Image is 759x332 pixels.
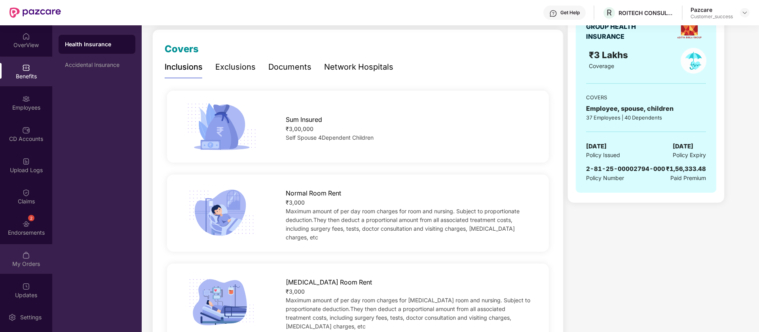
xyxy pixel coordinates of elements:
span: Self Spouse 4Dependent Children [286,134,374,141]
span: Normal Room Rent [286,188,341,198]
span: Policy Expiry [673,151,706,159]
span: [MEDICAL_DATA] Room Rent [286,277,372,287]
img: svg+xml;base64,PHN2ZyBpZD0iVXBkYXRlZCIgeG1sbnM9Imh0dHA6Ly93d3cudzMub3JnLzIwMDAvc3ZnIiB3aWR0aD0iMj... [22,283,30,290]
div: ₹3,00,000 [286,125,532,133]
img: icon [184,101,259,153]
span: [DATE] [586,142,607,151]
div: Pazcare [691,6,733,13]
span: Coverage [589,63,614,69]
img: icon [184,187,259,239]
img: svg+xml;base64,PHN2ZyBpZD0iTXlfT3JkZXJzIiBkYXRhLW5hbWU9Ik15IE9yZGVycyIgeG1sbnM9Imh0dHA6Ly93d3cudz... [22,251,30,259]
img: svg+xml;base64,PHN2ZyBpZD0iQmVuZWZpdHMiIHhtbG5zPSJodHRwOi8vd3d3LnczLm9yZy8yMDAwL3N2ZyIgd2lkdGg9Ij... [22,64,30,72]
span: Policy Issued [586,151,620,159]
img: svg+xml;base64,PHN2ZyBpZD0iQ0RfQWNjb3VudHMiIGRhdGEtbmFtZT0iQ0QgQWNjb3VudHMiIHhtbG5zPSJodHRwOi8vd3... [22,126,30,134]
span: Maximum amount of per day room charges for room and nursing. Subject to proportionate deduction.T... [286,208,520,241]
div: Employee, spouse, children [586,104,706,114]
span: Paid Premium [670,174,706,182]
span: [DATE] [673,142,693,151]
img: svg+xml;base64,PHN2ZyBpZD0iVXBsb2FkX0xvZ3MiIGRhdGEtbmFtZT0iVXBsb2FkIExvZ3MiIHhtbG5zPSJodHRwOi8vd3... [22,157,30,165]
span: ₹3 Lakhs [589,49,630,60]
span: Sum Insured [286,115,322,125]
div: 2 [28,215,34,221]
img: svg+xml;base64,PHN2ZyBpZD0iSG9tZSIgeG1sbnM9Imh0dHA6Ly93d3cudzMub3JnLzIwMDAvc3ZnIiB3aWR0aD0iMjAiIG... [22,32,30,40]
span: Covers [165,43,199,55]
img: insurerLogo [676,18,703,46]
div: Get Help [560,9,580,16]
img: policyIcon [681,48,706,74]
img: icon [184,276,259,328]
img: svg+xml;base64,PHN2ZyBpZD0iRHJvcGRvd24tMzJ4MzIiIHhtbG5zPSJodHRwOi8vd3d3LnczLm9yZy8yMDAwL3N2ZyIgd2... [742,9,748,16]
div: COVERS [586,93,706,101]
div: ₹3,000 [286,198,532,207]
span: 2-81-25-00002794-000 [586,165,665,173]
div: Health Insurance [65,40,129,48]
div: Settings [18,313,44,321]
div: Inclusions [165,61,203,73]
div: Accidental Insurance [65,62,129,68]
span: R [607,8,612,17]
div: ₹3,000 [286,287,532,296]
span: Maximum amount of per day room charges for [MEDICAL_DATA] room and nursing. Subject to proportion... [286,297,530,330]
img: New Pazcare Logo [9,8,61,18]
div: Customer_success [691,13,733,20]
div: GROUP HEALTH INSURANCE [586,22,655,42]
div: ₹1,56,333.48 [666,164,706,174]
img: svg+xml;base64,PHN2ZyBpZD0iU2V0dGluZy0yMHgyMCIgeG1sbnM9Imh0dHA6Ly93d3cudzMub3JnLzIwMDAvc3ZnIiB3aW... [8,313,16,321]
img: svg+xml;base64,PHN2ZyBpZD0iSGVscC0zMngzMiIgeG1sbnM9Imh0dHA6Ly93d3cudzMub3JnLzIwMDAvc3ZnIiB3aWR0aD... [549,9,557,17]
img: svg+xml;base64,PHN2ZyBpZD0iQ2xhaW0iIHhtbG5zPSJodHRwOi8vd3d3LnczLm9yZy8yMDAwL3N2ZyIgd2lkdGg9IjIwIi... [22,189,30,197]
img: svg+xml;base64,PHN2ZyBpZD0iRW1wbG95ZWVzIiB4bWxucz0iaHR0cDovL3d3dy53My5vcmcvMjAwMC9zdmciIHdpZHRoPS... [22,95,30,103]
div: Network Hospitals [324,61,393,73]
div: Exclusions [215,61,256,73]
span: Policy Number [586,175,624,181]
div: 37 Employees | 40 Dependents [586,114,706,121]
img: svg+xml;base64,PHN2ZyBpZD0iRW5kb3JzZW1lbnRzIiB4bWxucz0iaHR0cDovL3d3dy53My5vcmcvMjAwMC9zdmciIHdpZH... [22,220,30,228]
div: ROITECH CONSULTING PRIVATE LIMITED [619,9,674,17]
div: Documents [268,61,311,73]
